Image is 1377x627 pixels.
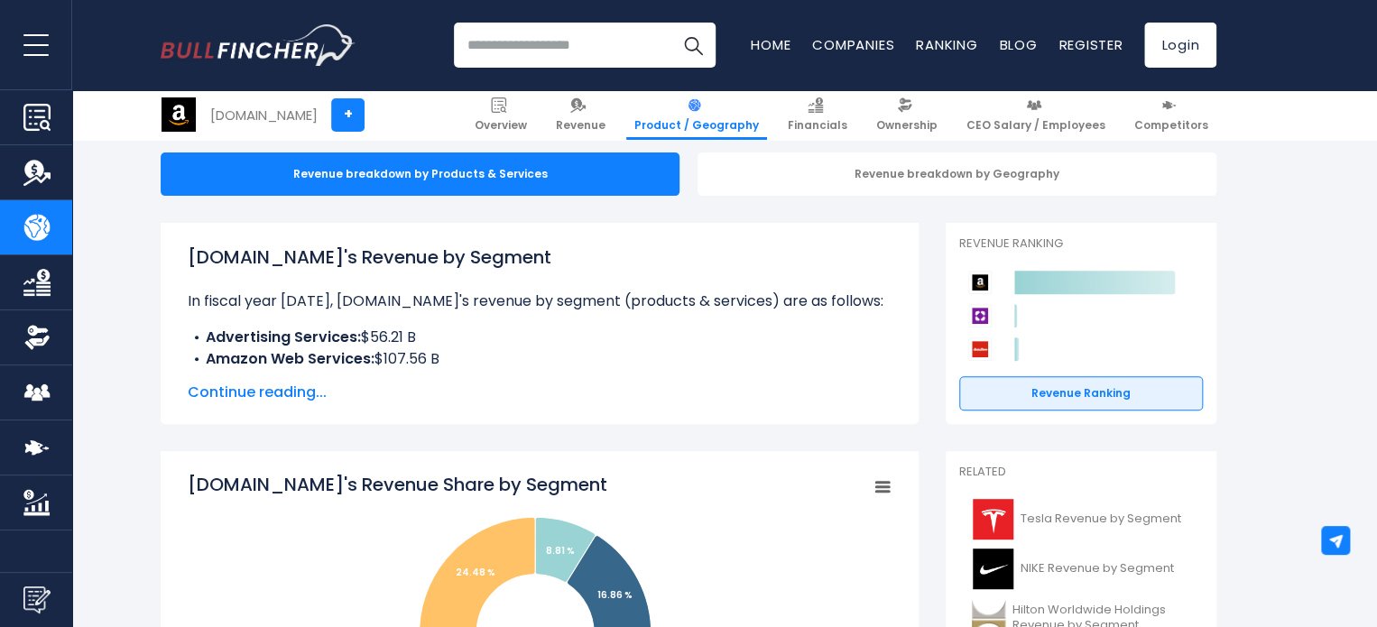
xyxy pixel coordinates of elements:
a: Product / Geography [626,90,767,140]
span: Overview [475,118,527,133]
b: Amazon Web Services: [206,348,374,369]
a: Home [751,35,790,54]
img: AMZN logo [162,97,196,132]
p: Revenue Ranking [959,236,1203,252]
span: Continue reading... [188,382,892,403]
img: Wayfair competitors logo [968,304,992,327]
a: + [331,98,365,132]
div: Revenue breakdown by Geography [698,152,1216,196]
div: [DOMAIN_NAME] [210,105,318,125]
a: Login [1144,23,1216,68]
img: Amazon.com competitors logo [968,271,992,294]
a: Ranking [916,35,977,54]
h1: [DOMAIN_NAME]'s Revenue by Segment [188,244,892,271]
a: Go to homepage [161,24,355,66]
span: NIKE Revenue by Segment [1021,561,1174,576]
a: Ownership [868,90,946,140]
b: Advertising Services: [206,327,361,347]
tspan: [DOMAIN_NAME]'s Revenue Share by Segment [188,472,607,497]
img: Ownership [23,324,51,351]
img: NKE logo [970,549,1015,589]
a: Overview [467,90,535,140]
img: Bullfincher logo [161,24,356,66]
span: Revenue [556,118,605,133]
li: $56.21 B [188,327,892,348]
span: Product / Geography [634,118,759,133]
a: Revenue Ranking [959,376,1203,410]
span: Ownership [876,118,938,133]
a: Blog [999,35,1037,54]
tspan: 16.86 % [597,588,633,602]
p: In fiscal year [DATE], [DOMAIN_NAME]'s revenue by segment (products & services) are as follows: [188,290,892,312]
img: AutoZone competitors logo [968,337,992,361]
tspan: 24.48 % [456,566,495,579]
button: Search [670,23,716,68]
a: Competitors [1126,90,1216,140]
a: Tesla Revenue by Segment [959,494,1203,544]
span: Competitors [1134,118,1208,133]
a: Companies [812,35,894,54]
p: Related [959,465,1203,480]
a: NIKE Revenue by Segment [959,544,1203,594]
li: $107.56 B [188,348,892,370]
div: Revenue breakdown by Products & Services [161,152,679,196]
a: Register [1058,35,1123,54]
span: CEO Salary / Employees [966,118,1105,133]
tspan: 8.81 % [546,544,575,558]
a: Revenue [548,90,614,140]
img: TSLA logo [970,499,1015,539]
a: Financials [780,90,855,140]
a: CEO Salary / Employees [958,90,1114,140]
span: Financials [788,118,847,133]
span: Tesla Revenue by Segment [1021,512,1181,527]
